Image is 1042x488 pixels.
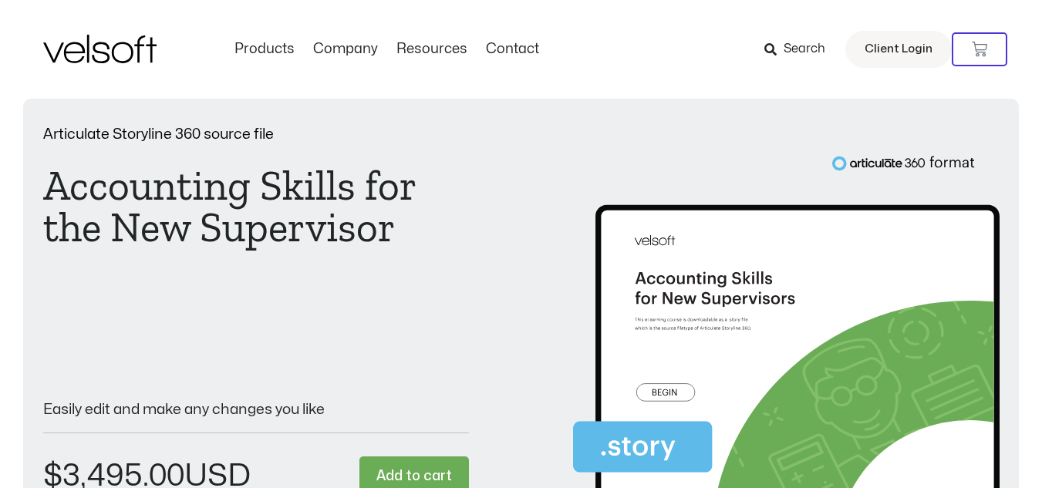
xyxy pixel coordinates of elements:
[784,39,825,59] span: Search
[43,165,469,248] h1: Accounting Skills for the New Supervisor
[387,41,477,58] a: ResourcesMenu Toggle
[43,35,157,63] img: Velsoft Training Materials
[764,36,836,62] a: Search
[477,41,548,58] a: ContactMenu Toggle
[225,41,304,58] a: ProductsMenu Toggle
[43,402,469,417] p: Easily edit and make any changes you like
[43,127,469,142] p: Articulate Storyline 360 source file
[225,41,548,58] nav: Menu
[865,39,932,59] span: Client Login
[304,41,387,58] a: CompanyMenu Toggle
[845,31,952,68] a: Client Login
